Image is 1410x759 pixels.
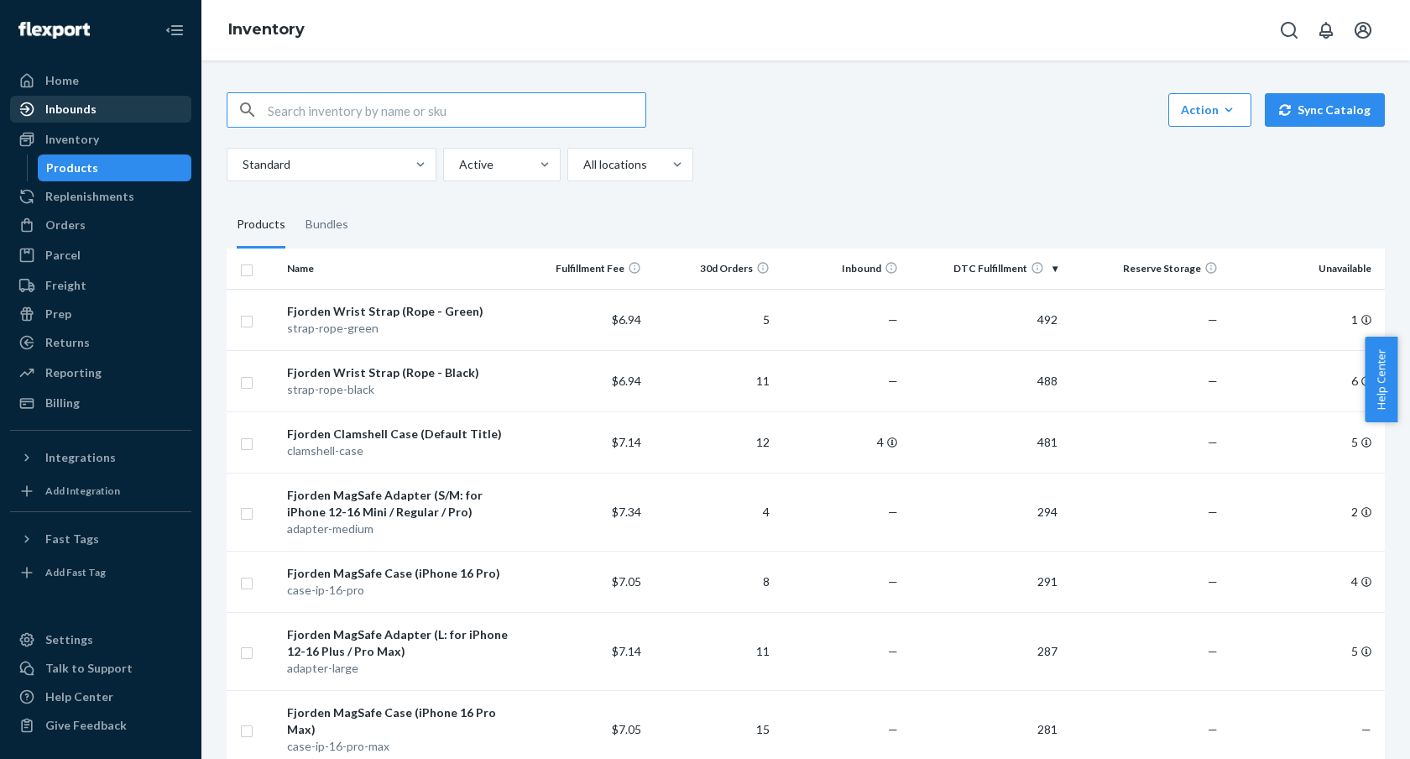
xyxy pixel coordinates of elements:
[888,722,898,736] span: —
[10,559,191,586] a: Add Fast Tag
[45,217,86,233] div: Orders
[287,660,514,677] div: adapter-large
[10,272,191,299] a: Freight
[612,312,641,327] span: $6.94
[45,395,80,411] div: Billing
[1225,411,1385,473] td: 5
[10,126,191,153] a: Inventory
[45,484,120,498] div: Add Integration
[1208,574,1218,589] span: —
[287,364,514,381] div: Fjorden Wrist Strap (Rope - Black)
[10,183,191,210] a: Replenishments
[905,289,1065,350] td: 492
[10,301,191,327] a: Prep
[45,531,99,547] div: Fast Tags
[10,626,191,653] a: Settings
[10,390,191,416] a: Billing
[287,521,514,537] div: adapter-medium
[10,212,191,238] a: Orders
[287,626,514,660] div: Fjorden MagSafe Adapter (L: for iPhone 12-16 Plus / Pro Max)
[1208,644,1218,658] span: —
[1225,249,1385,289] th: Unavailable
[1225,612,1385,690] td: 5
[38,154,192,181] a: Products
[45,247,81,264] div: Parcel
[888,374,898,388] span: —
[905,350,1065,411] td: 488
[648,350,776,411] td: 11
[10,444,191,471] button: Integrations
[648,411,776,473] td: 12
[905,249,1065,289] th: DTC Fulfillment
[1225,350,1385,411] td: 6
[10,242,191,269] a: Parcel
[1064,249,1225,289] th: Reserve Storage
[1365,337,1397,422] button: Help Center
[287,738,514,755] div: case-ip-16-pro-max
[45,449,116,466] div: Integrations
[1208,722,1218,736] span: —
[18,22,90,39] img: Flexport logo
[45,131,99,148] div: Inventory
[648,289,776,350] td: 5
[776,411,905,473] td: 4
[45,717,127,734] div: Give Feedback
[776,249,905,289] th: Inbound
[10,526,191,552] button: Fast Tags
[905,612,1065,690] td: 287
[45,565,106,579] div: Add Fast Tag
[45,72,79,89] div: Home
[612,435,641,449] span: $7.14
[582,156,583,173] input: All locations
[287,303,514,320] div: Fjorden Wrist Strap (Rope - Green)
[648,249,776,289] th: 30d Orders
[10,96,191,123] a: Inbounds
[228,20,305,39] a: Inventory
[1225,551,1385,612] td: 4
[287,442,514,459] div: clamshell-case
[287,565,514,582] div: Fjorden MagSafe Case (iPhone 16 Pro)
[45,364,102,381] div: Reporting
[1346,13,1380,47] button: Open account menu
[1265,93,1385,127] button: Sync Catalog
[45,188,134,205] div: Replenishments
[612,374,641,388] span: $6.94
[905,551,1065,612] td: 291
[45,631,93,648] div: Settings
[10,712,191,739] button: Give Feedback
[45,277,86,294] div: Freight
[905,411,1065,473] td: 481
[612,722,641,736] span: $7.05
[612,505,641,519] span: $7.34
[287,487,514,521] div: Fjorden MagSafe Adapter (S/M: for iPhone 12-16 Mini / Regular / Pro)
[1208,435,1218,449] span: —
[45,334,90,351] div: Returns
[287,704,514,738] div: Fjorden MagSafe Case (iPhone 16 Pro Max)
[888,312,898,327] span: —
[158,13,191,47] button: Close Navigation
[241,156,243,173] input: Standard
[237,202,285,249] div: Products
[888,644,898,658] span: —
[1225,473,1385,551] td: 2
[1309,13,1343,47] button: Open notifications
[287,320,514,337] div: strap-rope-green
[1208,374,1218,388] span: —
[1208,505,1218,519] span: —
[1181,102,1239,118] div: Action
[287,582,514,599] div: case-ip-16-pro
[888,574,898,589] span: —
[45,101,97,118] div: Inbounds
[1225,289,1385,350] td: 1
[45,660,133,677] div: Talk to Support
[648,473,776,551] td: 4
[287,381,514,398] div: strap-rope-black
[1168,93,1251,127] button: Action
[10,67,191,94] a: Home
[46,160,98,176] div: Products
[10,655,191,682] a: Talk to Support
[10,329,191,356] a: Returns
[520,249,649,289] th: Fulfillment Fee
[45,688,113,705] div: Help Center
